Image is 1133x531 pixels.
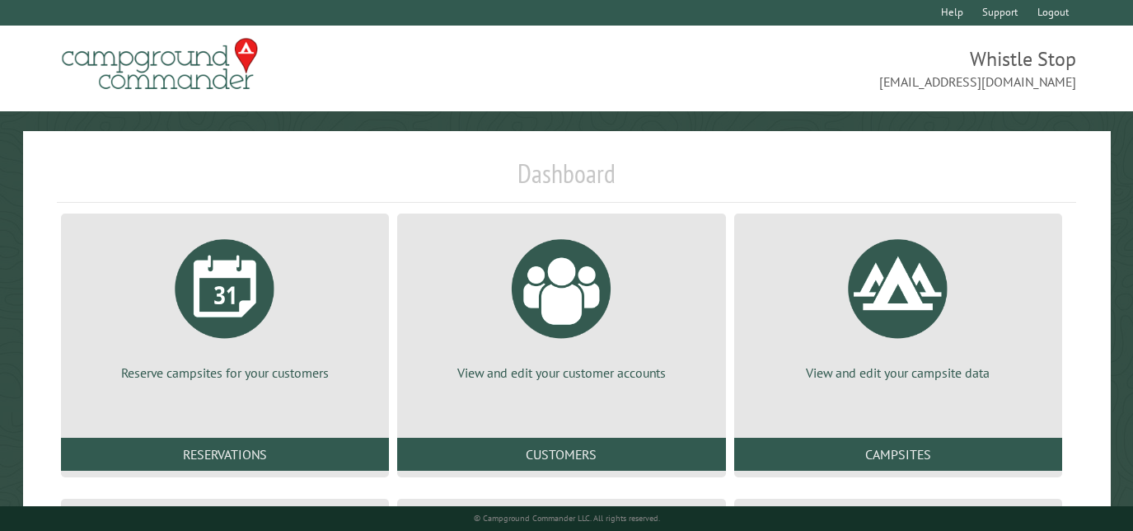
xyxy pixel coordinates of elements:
[417,227,705,382] a: View and edit your customer accounts
[61,438,389,471] a: Reservations
[397,438,725,471] a: Customers
[57,157,1077,203] h1: Dashboard
[57,32,263,96] img: Campground Commander
[754,364,1042,382] p: View and edit your campsite data
[567,45,1077,92] span: Whistle Stop [EMAIL_ADDRESS][DOMAIN_NAME]
[81,364,369,382] p: Reserve campsites for your customers
[474,513,660,524] small: © Campground Commander LLC. All rights reserved.
[734,438,1062,471] a: Campsites
[754,227,1042,382] a: View and edit your campsite data
[81,227,369,382] a: Reserve campsites for your customers
[417,364,705,382] p: View and edit your customer accounts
